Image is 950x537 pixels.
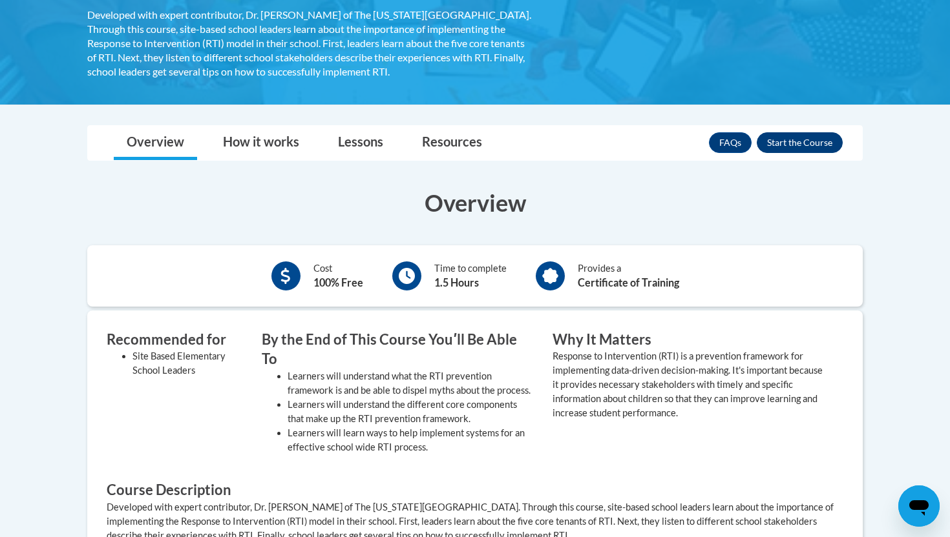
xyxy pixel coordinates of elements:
[262,330,533,370] h3: By the End of This Course Youʹll Be Able To
[578,276,679,289] b: Certificate of Training
[87,187,863,219] h3: Overview
[313,276,363,289] b: 100% Free
[757,132,843,153] button: Enroll
[288,426,533,454] li: Learners will learn ways to help implement systems for an effective school wide RTI process.
[709,132,752,153] a: FAQs
[434,261,507,290] div: Time to complete
[132,349,242,378] li: Site Based Elementary School Leaders
[553,350,823,418] value: Response to Intervention (RTI) is a prevention framework for implementing data-driven decision-ma...
[409,126,495,160] a: Resources
[578,261,679,290] div: Provides a
[553,330,824,350] h3: Why It Matters
[325,126,396,160] a: Lessons
[288,369,533,398] li: Learners will understand what the RTI prevention framework is and be able to dispel myths about t...
[114,126,197,160] a: Overview
[210,126,312,160] a: How it works
[898,485,940,527] iframe: Button to launch messaging window
[434,276,479,289] b: 1.5 Hours
[107,330,242,350] h3: Recommended for
[107,480,843,500] h3: Course Description
[313,261,363,290] div: Cost
[288,398,533,426] li: Learners will understand the different core components that make up the RTI prevention framework.
[87,8,533,79] div: Developed with expert contributor, Dr. [PERSON_NAME] of The [US_STATE][GEOGRAPHIC_DATA]. Through ...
